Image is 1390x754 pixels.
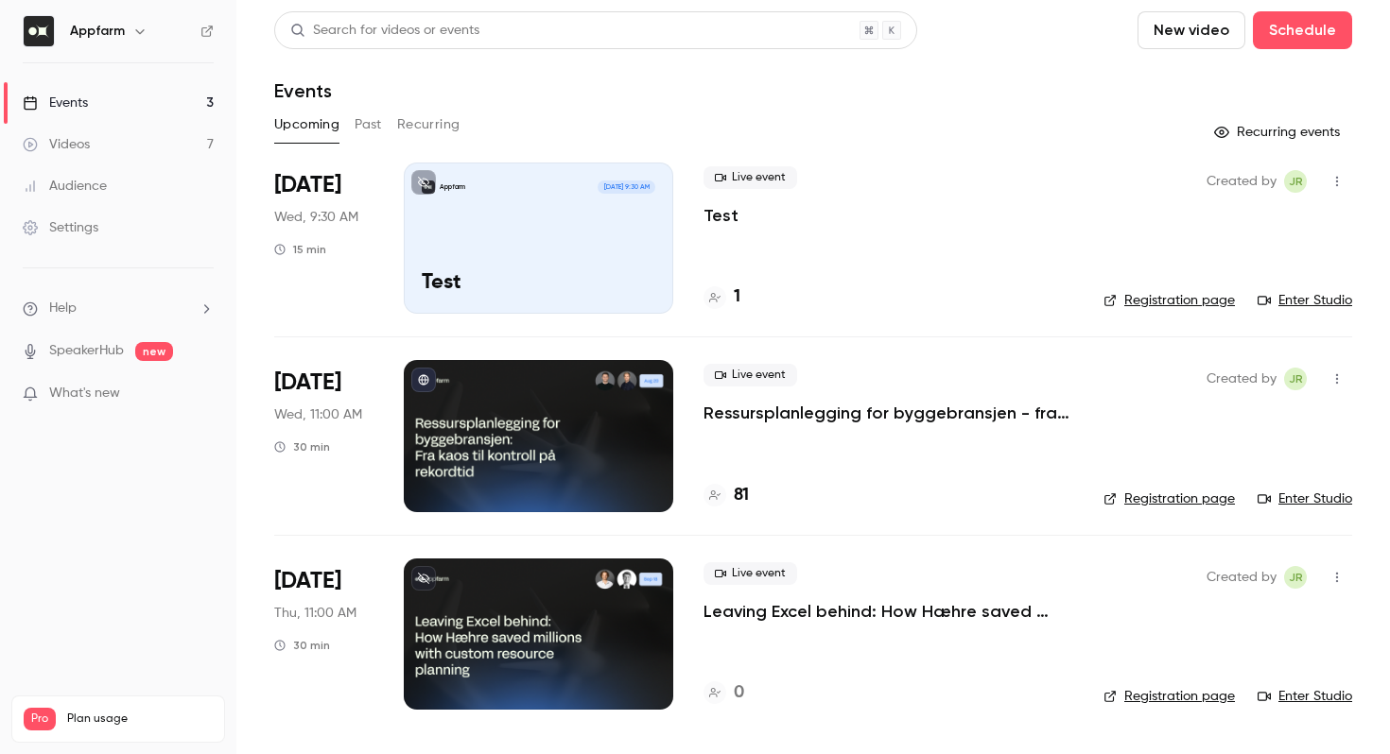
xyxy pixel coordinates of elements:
[1258,687,1352,706] a: Enter Studio
[704,562,797,585] span: Live event
[274,604,356,623] span: Thu, 11:00 AM
[290,21,479,41] div: Search for videos or events
[23,135,90,154] div: Videos
[274,360,374,511] div: Aug 20 Wed, 11:00 AM (Europe/Oslo)
[70,22,125,41] h6: Appfarm
[704,364,797,386] span: Live event
[274,170,341,200] span: [DATE]
[1206,117,1352,147] button: Recurring events
[274,566,341,596] span: [DATE]
[135,342,173,361] span: new
[49,341,124,361] a: SpeakerHub
[734,284,740,310] h4: 1
[23,299,214,318] li: help-dropdown-opener
[274,79,332,102] h1: Events
[704,204,738,227] a: Test
[1103,489,1235,508] a: Registration page
[67,711,213,727] span: Plan usage
[598,180,654,194] span: [DATE] 9:30 AM
[704,402,1073,424] a: Ressursplanlegging for byggebransjen - fra kaos til kontroll på rekordtid
[1258,291,1352,310] a: Enter Studio
[274,163,374,314] div: Aug 20 Wed, 9:30 AM (Europe/Oslo)
[274,368,341,398] span: [DATE]
[1289,566,1303,589] span: JR
[1289,170,1303,193] span: JR
[274,638,330,653] div: 30 min
[1284,170,1307,193] span: Julie Remen
[1258,489,1352,508] a: Enter Studio
[49,384,120,403] span: What's new
[23,218,98,237] div: Settings
[1207,170,1277,193] span: Created by
[274,439,330,454] div: 30 min
[1207,566,1277,589] span: Created by
[397,110,460,140] button: Recurring
[1103,291,1235,310] a: Registration page
[191,386,214,403] iframe: Noticeable Trigger
[1289,368,1303,390] span: JR
[1253,11,1352,49] button: Schedule
[1284,566,1307,589] span: Julie Remen
[1207,368,1277,390] span: Created by
[404,163,673,314] a: TestAppfarm[DATE] 9:30 AMTest
[704,600,1073,623] a: Leaving Excel behind: How Hæhre saved millions with a custom resource planner
[1138,11,1245,49] button: New video
[355,110,382,140] button: Past
[704,166,797,189] span: Live event
[23,177,107,196] div: Audience
[704,680,744,706] a: 0
[23,94,88,112] div: Events
[704,483,749,508] a: 81
[49,299,77,318] span: Help
[734,680,744,706] h4: 0
[1103,687,1235,706] a: Registration page
[704,284,740,310] a: 1
[24,16,54,46] img: Appfarm
[274,208,358,227] span: Wed, 9:30 AM
[734,483,749,508] h4: 81
[1284,368,1307,390] span: Julie Remen
[422,271,655,296] p: Test
[274,405,362,424] span: Wed, 11:00 AM
[274,558,374,710] div: Sep 18 Thu, 11:00 AM (Europe/Oslo)
[274,110,339,140] button: Upcoming
[24,708,56,730] span: Pro
[440,182,465,192] p: Appfarm
[274,242,326,257] div: 15 min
